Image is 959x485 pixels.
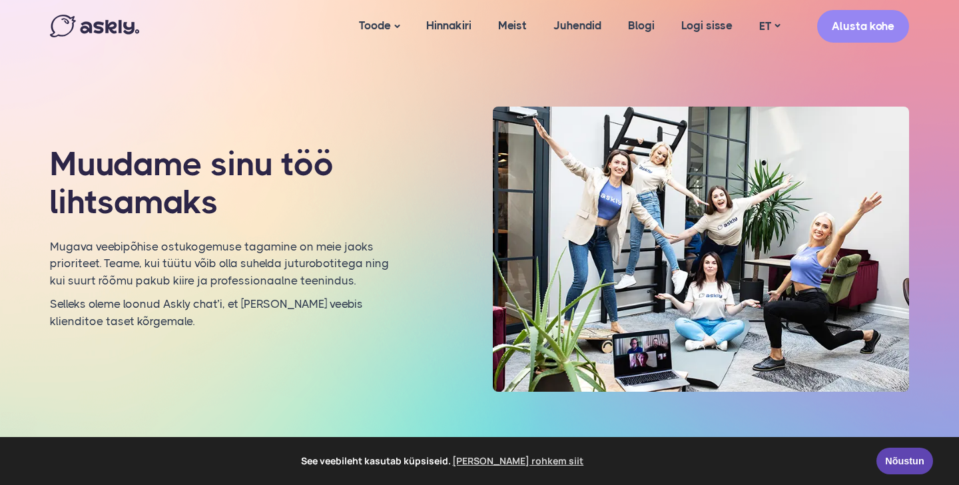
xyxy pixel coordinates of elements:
p: Selleks oleme loonud Askly chat’i, et [PERSON_NAME] veebis klienditoe taset kõrgemale. [50,296,392,330]
a: learn more about cookies [451,451,586,471]
a: Alusta kohe [817,10,909,43]
h1: Muudame sinu töö lihtsamaks [50,145,392,222]
a: Nõustun [876,448,933,474]
img: Askly [50,15,139,37]
p: Mugava veebipõhise ostukogemuse tagamine on meie jaoks prioriteet. Teame, kui tüütu võib olla suh... [50,239,392,290]
a: ET [746,17,793,36]
span: See veebileht kasutab küpsiseid. [19,451,867,471]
